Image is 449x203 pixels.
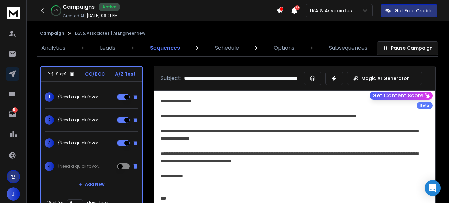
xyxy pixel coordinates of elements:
p: Created At: [63,13,85,19]
button: J [7,187,20,201]
p: Magic AI Generator [361,75,409,82]
p: 33 % [54,9,58,13]
p: 131 [12,107,18,113]
div: Open Intercom Messenger [425,180,441,196]
button: Campaign [40,31,64,36]
p: Get Free Credits [395,7,433,14]
span: 2 [45,115,54,125]
p: {Need a quick favor|AI engineering talent|AI Engineer position|AI team|Experienced AI professiona... [58,117,101,123]
p: Subject: [161,74,181,82]
a: Analytics [37,40,69,56]
button: Get Free Credits [381,4,437,17]
p: Leads [100,44,115,52]
button: Magic AI Generator [347,72,422,85]
a: Schedule [211,40,243,56]
span: 22 [295,5,300,10]
a: 131 [6,107,19,121]
h1: Campaigns [63,3,95,11]
p: [DATE] 06:21 PM [87,13,118,18]
p: LKA & Associates | AI Engineer New [75,31,145,36]
div: Step 1 [47,71,75,77]
a: Leads [96,40,119,56]
div: Beta [417,102,433,109]
span: 4 [45,162,54,171]
a: Options [270,40,298,56]
div: Active [99,3,120,11]
span: 3 [45,138,54,148]
img: logo [7,7,20,19]
button: Add New [73,178,110,191]
a: Subsequences [325,40,371,56]
button: Get Content Score [370,92,433,100]
p: CC/BCC [85,71,105,77]
span: 1 [45,92,54,102]
a: Sequences [146,40,184,56]
p: A/Z Test [115,71,136,77]
p: Analytics [41,44,65,52]
p: {Need a quick favor|AI engineering talent|AI Engineer position|AI team|Experienced AI professiona... [58,140,101,146]
p: Options [274,44,294,52]
p: Sequences [150,44,180,52]
button: Pause Campaign [377,41,438,55]
p: {Need a quick favor|AI engineering talent|AI Engineer position|AI team|Experienced AI professiona... [58,164,101,169]
p: LKA & Associates [310,7,355,14]
p: {Need a quick favor|AI engineering talent|AI Engineer position|AI team|Experienced AI professiona... [58,94,101,100]
p: Subsequences [329,44,367,52]
p: Schedule [215,44,239,52]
